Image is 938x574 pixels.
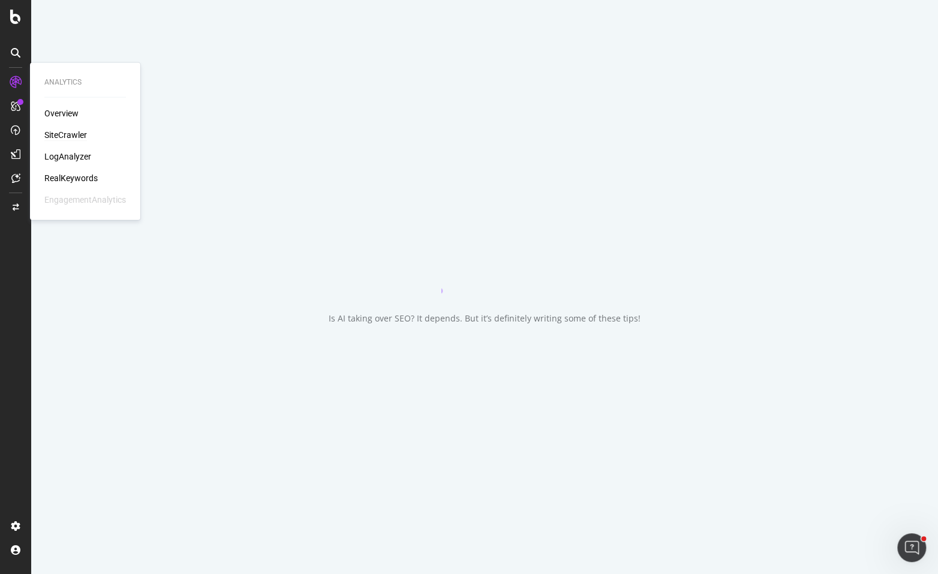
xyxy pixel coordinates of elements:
a: SiteCrawler [44,129,87,141]
a: RealKeywords [44,172,98,184]
div: animation [441,250,528,293]
a: LogAnalyzer [44,151,91,163]
iframe: Intercom live chat [897,533,926,562]
div: Analytics [44,77,126,88]
div: EngagementAnalytics [44,194,126,206]
div: Is AI taking over SEO? It depends. But it’s definitely writing some of these tips! [329,312,641,324]
a: Overview [44,107,79,119]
